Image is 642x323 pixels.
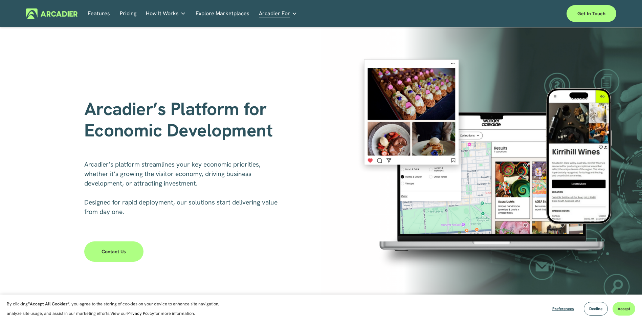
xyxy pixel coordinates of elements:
p: By clicking , you agree to the storing of cookies on your device to enhance site navigation, anal... [7,299,227,318]
p: Arcadier’s platform streamlines your key economic priorities, whether it’s growing the visitor ec... [84,160,282,217]
span: Arcadier For [259,9,290,18]
a: Contact Us [84,241,143,262]
a: Get in touch [567,5,616,22]
a: Explore Marketplaces [196,8,249,19]
strong: “Accept All Cookies” [28,301,69,307]
a: Privacy Policy [127,310,154,316]
span: Accept [618,306,630,311]
button: Preferences [547,302,579,316]
a: Pricing [120,8,136,19]
span: Designed for rapid deployment, our solutions start delivering value from day one. [84,198,279,216]
a: folder dropdown [146,8,186,19]
span: Decline [589,306,602,311]
button: Accept [613,302,635,316]
span: How It Works [146,9,179,18]
span: Preferences [552,306,574,311]
img: Arcadier [26,8,78,19]
a: Features [88,8,110,19]
button: Decline [584,302,608,316]
span: Arcadier’s Platform for Economic Development [84,97,272,142]
a: folder dropdown [259,8,297,19]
